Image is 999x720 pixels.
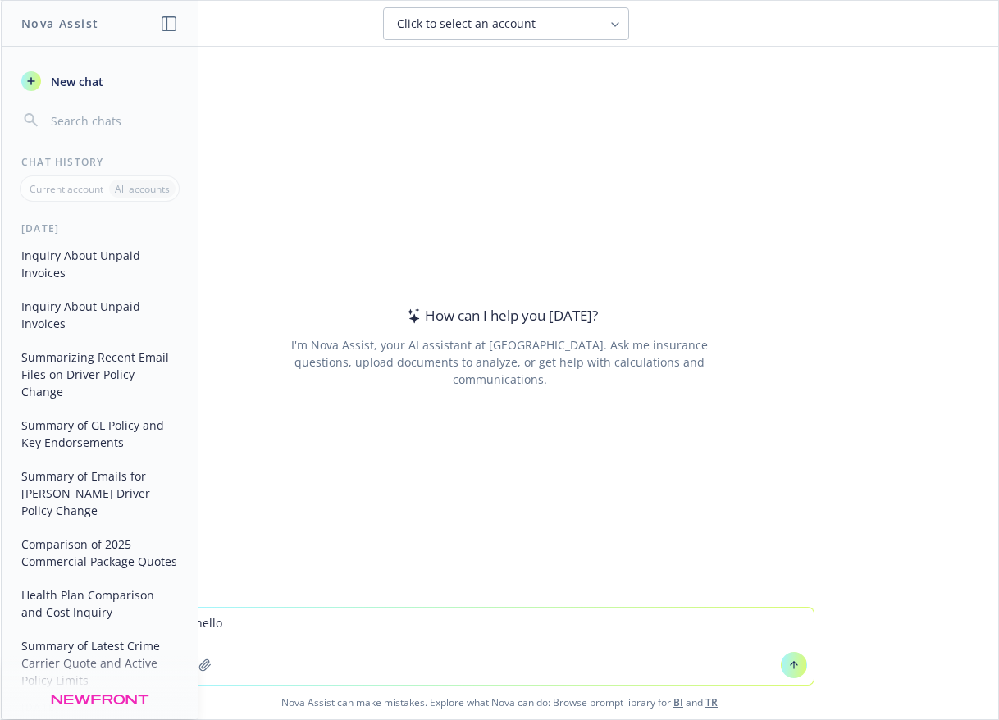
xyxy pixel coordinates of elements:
h1: Nova Assist [21,15,98,32]
a: TR [705,695,718,709]
textarea: hello [185,608,814,685]
div: I'm Nova Assist, your AI assistant at [GEOGRAPHIC_DATA]. Ask me insurance questions, upload docum... [268,336,730,388]
p: Current account [30,182,103,196]
div: [DATE] [2,221,198,235]
p: All accounts [115,182,170,196]
a: BI [673,695,683,709]
span: Nova Assist can make mistakes. Explore what Nova can do: Browse prompt library for and [7,686,992,719]
button: Comparison of 2025 Commercial Package Quotes [15,531,185,575]
input: Search chats [48,109,178,132]
button: Health Plan Comparison and Cost Inquiry [15,581,185,626]
div: [DATE] [2,700,198,714]
span: Click to select an account [397,16,536,32]
button: Summary of GL Policy and Key Endorsements [15,412,185,456]
button: Inquiry About Unpaid Invoices [15,242,185,286]
div: Chat History [2,155,198,169]
button: New chat [15,66,185,96]
button: Inquiry About Unpaid Invoices [15,293,185,337]
button: Summary of Latest Crime Carrier Quote and Active Policy Limits [15,632,185,694]
button: Summarizing Recent Email Files on Driver Policy Change [15,344,185,405]
button: Summary of Emails for [PERSON_NAME] Driver Policy Change [15,463,185,524]
span: New chat [48,73,103,90]
div: How can I help you [DATE]? [402,305,598,326]
button: Click to select an account [383,7,629,40]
